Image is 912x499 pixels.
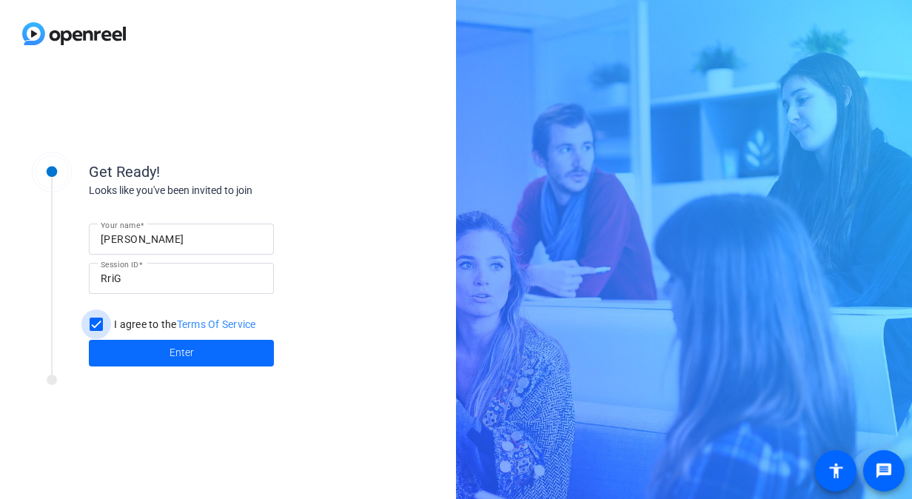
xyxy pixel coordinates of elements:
div: Get Ready! [89,161,385,183]
mat-icon: message [875,462,893,480]
a: Terms Of Service [177,318,256,330]
button: Enter [89,340,274,366]
div: Looks like you've been invited to join [89,183,385,198]
label: I agree to the [111,317,256,332]
mat-icon: accessibility [827,462,845,480]
span: Enter [170,345,194,361]
mat-label: Session ID [101,260,138,269]
mat-label: Your name [101,221,140,230]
